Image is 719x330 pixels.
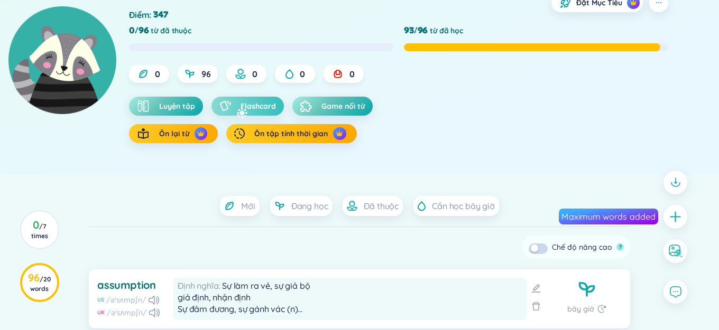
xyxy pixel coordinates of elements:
[430,25,463,36] span: từ đã học
[153,9,168,21] span: 347
[178,280,222,291] span: Định nghĩa
[552,241,612,253] div: Chế độ nâng cao
[107,307,147,318] div: /əˈsʌmpʃn/
[567,303,594,315] span: bây giờ
[97,278,156,293] div: assumption
[155,68,160,80] span: 0
[321,101,365,111] span: Game nối từ
[106,295,146,305] div: /əˈsʌmpʃn/
[129,124,218,143] button: Ôn lại từcrown icon
[31,222,48,240] span: / 7 times
[178,280,368,326] span: Sự làm ra vẻ, sự giả bộ giả định, nhận định Sự đảm đương, sự gánh vác (n) Eg: It is very likely t...
[27,221,51,240] h3: 0
[241,101,276,111] span: Flashcard
[616,243,624,251] button: ?
[97,296,104,304] div: US
[129,25,149,36] div: 0/96
[226,124,356,143] button: Ôn tập tính thời giancrown icon
[254,128,328,139] span: Ôn tập tính thời gian
[300,68,305,80] span: 0
[159,128,189,139] span: Ôn lại từ
[197,130,205,137] img: crown icon
[404,25,428,36] div: 93/96
[292,97,373,116] button: Game nối từ
[349,68,355,80] span: 0
[291,200,328,212] span: Đang học
[669,210,682,223] span: plus
[151,25,191,36] span: từ đã thuộc
[159,101,195,111] span: Luyện tập
[432,200,495,212] span: Cần học bây giờ
[211,97,284,116] button: Flashcard
[241,200,255,212] span: Mới
[201,68,211,80] span: 96
[129,9,170,21] div: Điểm :
[252,68,257,80] span: 0
[27,274,51,293] h3: 96
[30,275,51,293] span: / 20 words
[336,130,343,137] img: crown icon
[364,200,399,212] span: Đã thuộc
[97,309,105,316] div: UK
[129,97,203,116] button: Luyện tập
